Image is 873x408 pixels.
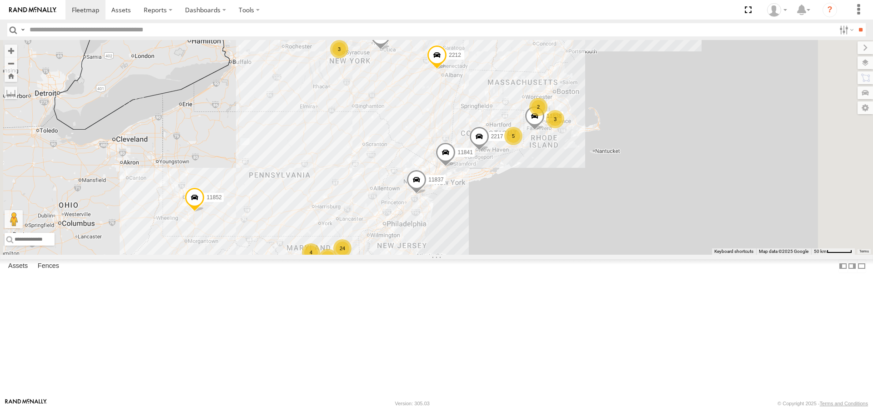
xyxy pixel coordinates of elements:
[5,45,17,57] button: Zoom in
[820,401,868,406] a: Terms and Conditions
[814,249,827,254] span: 50 km
[302,243,320,262] div: 4
[449,52,461,58] span: 2212
[759,249,808,254] span: Map data ©2025 Google
[5,70,17,82] button: Zoom Home
[206,194,221,201] span: 11852
[714,248,753,255] button: Keyboard shortcuts
[504,127,522,145] div: 5
[319,249,337,267] div: 12
[5,210,23,228] button: Drag Pegman onto the map to open Street View
[19,23,26,36] label: Search Query
[811,248,855,255] button: Map Scale: 50 km per 52 pixels
[4,260,32,272] label: Assets
[9,7,56,13] img: rand-logo.svg
[859,250,869,253] a: Terms
[838,259,848,272] label: Dock Summary Table to the Left
[33,260,64,272] label: Fences
[529,98,547,116] div: 2
[848,259,857,272] label: Dock Summary Table to the Right
[836,23,855,36] label: Search Filter Options
[5,399,47,408] a: Visit our Website
[778,401,868,406] div: © Copyright 2025 -
[764,3,790,17] div: Thomas Ward
[857,259,866,272] label: Hide Summary Table
[457,149,472,156] span: 11841
[491,133,503,140] span: 2217
[330,40,348,58] div: 3
[395,401,430,406] div: Version: 305.03
[428,176,443,183] span: 11837
[823,3,837,17] i: ?
[5,86,17,99] label: Measure
[546,110,564,128] div: 3
[5,57,17,70] button: Zoom out
[333,239,351,257] div: 24
[858,101,873,114] label: Map Settings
